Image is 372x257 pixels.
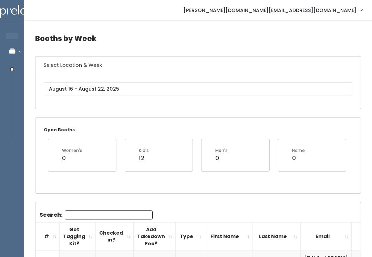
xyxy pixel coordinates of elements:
input: August 16 - August 22, 2025 [44,82,352,95]
th: Email: activate to sort column ascending [301,222,352,251]
th: #: activate to sort column descending [35,222,60,251]
div: 0 [292,154,305,163]
div: Kid's [139,147,149,154]
label: Search: [40,210,153,219]
th: First Name: activate to sort column ascending [204,222,252,251]
th: Checked in?: activate to sort column ascending [96,222,134,251]
div: Women's [62,147,82,154]
th: Add Takedown Fee?: activate to sort column ascending [134,222,176,251]
th: Last Name: activate to sort column ascending [252,222,301,251]
div: 0 [62,154,82,163]
div: 0 [215,154,228,163]
th: Type: activate to sort column ascending [176,222,204,251]
div: 12 [139,154,149,163]
input: Search: [65,210,153,219]
small: Open Booths [44,127,75,133]
h4: Booths by Week [35,29,361,48]
th: Got Tagging Kit?: activate to sort column ascending [60,222,96,251]
span: [PERSON_NAME][DOMAIN_NAME][EMAIL_ADDRESS][DOMAIN_NAME] [184,7,356,14]
a: [PERSON_NAME][DOMAIN_NAME][EMAIL_ADDRESS][DOMAIN_NAME] [177,3,369,18]
h6: Select Location & Week [35,56,361,74]
div: Home [292,147,305,154]
div: Men's [215,147,228,154]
